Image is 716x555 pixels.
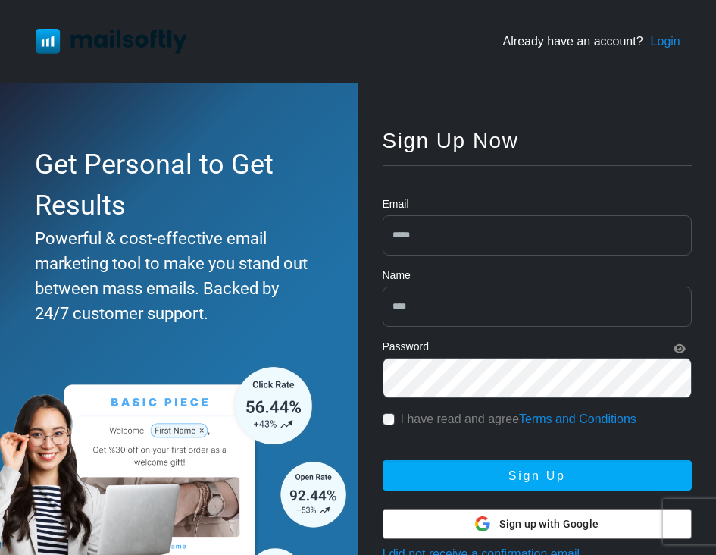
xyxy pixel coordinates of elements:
[35,226,315,326] div: Powerful & cost-effective email marketing tool to make you stand out between mass emails. Backed ...
[383,268,411,284] label: Name
[36,29,187,53] img: Mailsoftly
[35,144,315,226] div: Get Personal to Get Results
[503,33,680,51] div: Already have an account?
[519,412,636,425] a: Terms and Conditions
[401,410,636,428] label: I have read and agree
[383,339,429,355] label: Password
[499,516,599,532] span: Sign up with Google
[383,196,409,212] label: Email
[651,33,680,51] a: Login
[674,343,686,354] i: Show Password
[383,129,519,152] span: Sign Up Now
[383,460,693,491] button: Sign Up
[383,509,693,539] button: Sign up with Google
